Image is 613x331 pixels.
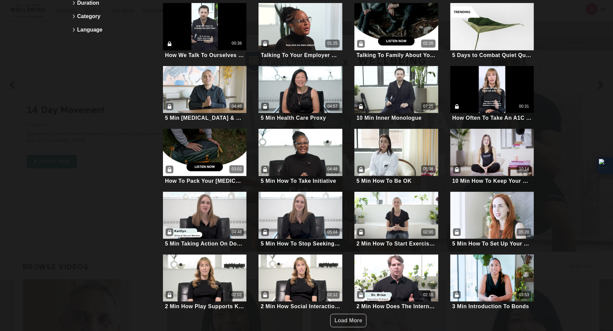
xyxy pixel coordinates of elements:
[519,229,529,235] div: 05:20
[452,240,532,247] div: 5 Min How To Set Up Your Kitchen For Healthy Eating
[261,178,336,184] div: 5 Min How To Take Initiative
[356,240,436,247] div: 2 Min How To Start Exercising
[519,292,529,298] div: 03:53
[423,166,433,172] div: 05:38
[452,115,532,121] div: How Often To Take An A1C Test (Highlight)
[259,129,342,185] a: 5 Min How To Take Initiative04:485 Min How To Take Initiative
[328,229,338,235] div: 05:04
[232,104,242,109] div: 04:45
[163,192,247,248] a: 5 Min Taking Action On Domestic Violence04:485 Min Taking Action On Domestic Violence
[354,192,438,248] a: 2 Min How To Start Exercising02:002 Min How To Start Exercising
[354,66,438,122] a: 10 Min Inner Monologue07:2510 Min Inner Monologue
[330,314,367,327] button: Load More
[259,3,342,59] a: Talking To Your Employer About Your Health (Highlight)01:25Talking To Your Employer About Your He...
[165,240,244,247] div: 5 Min Taking Action On Domestic Violence
[450,3,534,59] a: 5 Days to Combat Quiet Quitting5 Days to Combat Quiet Quitting
[163,66,247,122] a: 5 Min Depression & How To Mitigate It04:455 Min [MEDICAL_DATA] & How To Mitigate It
[599,159,611,172] img: Extension Icon
[261,240,340,247] div: 5 Min How To Stop Seeking Approval From Others
[335,318,363,323] span: Load More
[328,41,338,46] div: 01:25
[356,178,411,184] div: 5 Min How To Be OK
[259,66,342,122] a: 5 Min Health Care Proxy04:575 Min Health Care Proxy
[354,255,438,311] a: 2 Min How Does The Internet Work?02:162 Min How Does The Internet Work?
[452,52,532,58] div: 5 Days to Combat Quiet Quitting
[261,303,340,310] div: 2 Min How Social Interaction Shapes Kids Communication
[165,303,244,310] div: 2 Min How Play Supports Kids In Social Growth
[423,41,433,46] div: 02:26
[165,52,244,58] div: How We Talk To Ourselves Matters (Highlight)
[354,3,438,59] a: Talking To Family About Your Diabetes Diagnosis (Audio)02:26Talking To Family About Your [MEDICAL...
[519,166,529,172] div: 10:14
[163,3,247,59] a: How We Talk To Ourselves Matters (Highlight)00:38How We Talk To Ourselves Matters (Highlight)
[450,66,534,122] a: How Often To Take An A1C Test (Highlight)00:31How Often To Take An A1C Test (Highlight)
[232,166,242,172] div: 03:02
[423,104,433,109] div: 07:25
[423,229,433,235] div: 02:00
[70,23,148,37] button: Language
[328,166,338,172] div: 04:48
[163,129,247,185] a: How To Pack Your Diabetes Emergency Kit (Audio)03:02How To Pack Your [MEDICAL_DATA] Emergency Kit...
[232,292,242,298] div: 02:02
[328,104,338,109] div: 04:57
[328,292,338,298] div: 02:12
[450,129,534,185] a: 10 Min How To Keep Your Cool10:1410 Min How To Keep Your Cool
[356,52,436,58] div: Talking To Family About Your [MEDICAL_DATA] Diagnosis (Audio)
[232,41,242,46] div: 00:38
[450,192,534,248] a: 5 Min How To Set Up Your Kitchen For Healthy Eating05:205 Min How To Set Up Your Kitchen For Heal...
[232,229,242,235] div: 04:48
[519,104,529,109] div: 00:31
[356,115,422,121] div: 10 Min Inner Monologue
[261,52,340,58] div: Talking To Your Employer About Your Health (Highlight)
[259,192,342,248] a: 5 Min How To Stop Seeking Approval From Others05:045 Min How To Stop Seeking Approval From Others
[165,178,244,184] div: How To Pack Your [MEDICAL_DATA] Emergency Kit (Audio)
[450,255,534,311] a: 3 Min Introduction To Bonds03:533 Min Introduction To Bonds
[261,115,326,121] div: 5 Min Health Care Proxy
[354,129,438,185] a: 5 Min How To Be OK05:385 Min How To Be OK
[70,10,148,23] button: Category
[452,303,529,310] div: 3 Min Introduction To Bonds
[259,255,342,311] a: 2 Min How Social Interaction Shapes Kids Communication02:122 Min How Social Interaction Shapes Ki...
[423,292,433,298] div: 02:16
[165,115,244,121] div: 5 Min [MEDICAL_DATA] & How To Mitigate It
[163,255,247,311] a: 2 Min How Play Supports Kids In Social Growth02:022 Min How Play Supports Kids In Social Growth
[356,303,436,310] div: 2 Min How Does The Internet Work?
[452,178,532,184] div: 10 Min How To Keep Your Cool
